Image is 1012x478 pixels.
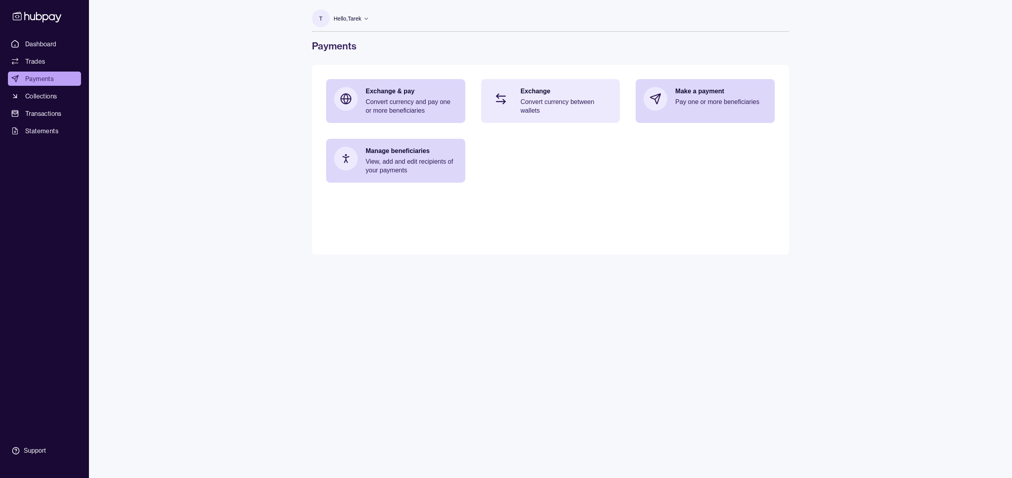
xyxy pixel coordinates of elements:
[24,446,46,455] div: Support
[481,79,620,123] a: ExchangeConvert currency between wallets
[25,126,59,136] span: Statements
[521,87,612,96] p: Exchange
[636,79,775,119] a: Make a paymentPay one or more beneficiaries
[366,87,457,96] p: Exchange & pay
[8,442,81,459] a: Support
[675,87,767,96] p: Make a payment
[334,14,361,23] p: Hello, Tarek
[8,72,81,86] a: Payments
[675,98,767,106] p: Pay one or more beneficiaries
[8,54,81,68] a: Trades
[25,57,45,66] span: Trades
[366,98,457,115] p: Convert currency and pay one or more beneficiaries
[25,109,62,118] span: Transactions
[8,37,81,51] a: Dashboard
[521,98,612,115] p: Convert currency between wallets
[25,91,57,101] span: Collections
[326,139,465,183] a: Manage beneficiariesView, add and edit recipients of your payments
[366,157,457,175] p: View, add and edit recipients of your payments
[25,74,54,83] span: Payments
[312,40,789,52] h1: Payments
[326,79,465,123] a: Exchange & payConvert currency and pay one or more beneficiaries
[8,106,81,121] a: Transactions
[8,89,81,103] a: Collections
[366,147,457,155] p: Manage beneficiaries
[25,39,57,49] span: Dashboard
[319,14,323,23] p: T
[8,124,81,138] a: Statements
